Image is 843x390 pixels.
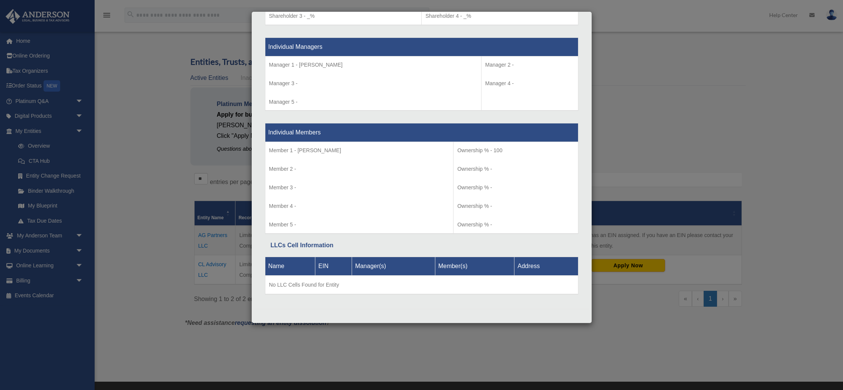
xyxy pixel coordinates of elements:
[269,60,477,70] p: Manager 1 - [PERSON_NAME]
[269,97,477,107] p: Manager 5 -
[269,146,450,155] p: Member 1 - [PERSON_NAME]
[435,257,514,275] th: Member(s)
[352,257,435,275] th: Manager(s)
[457,183,574,192] p: Ownership % -
[457,220,574,229] p: Ownership % -
[271,240,573,251] div: LLCs Cell Information
[457,146,574,155] p: Ownership % - 100
[269,220,450,229] p: Member 5 -
[269,164,450,174] p: Member 2 -
[265,257,315,275] th: Name
[485,79,574,88] p: Manager 4 -
[457,201,574,211] p: Ownership % -
[269,11,418,21] p: Shareholder 3 - _%
[315,257,352,275] th: EIN
[269,183,450,192] p: Member 3 -
[457,164,574,174] p: Ownership % -
[269,79,477,88] p: Manager 3 -
[265,123,578,142] th: Individual Members
[514,257,578,275] th: Address
[265,37,578,56] th: Individual Managers
[265,275,578,294] td: No LLC Cells Found for Entity
[485,60,574,70] p: Manager 2 -
[269,201,450,211] p: Member 4 -
[425,11,574,21] p: Shareholder 4 - _%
